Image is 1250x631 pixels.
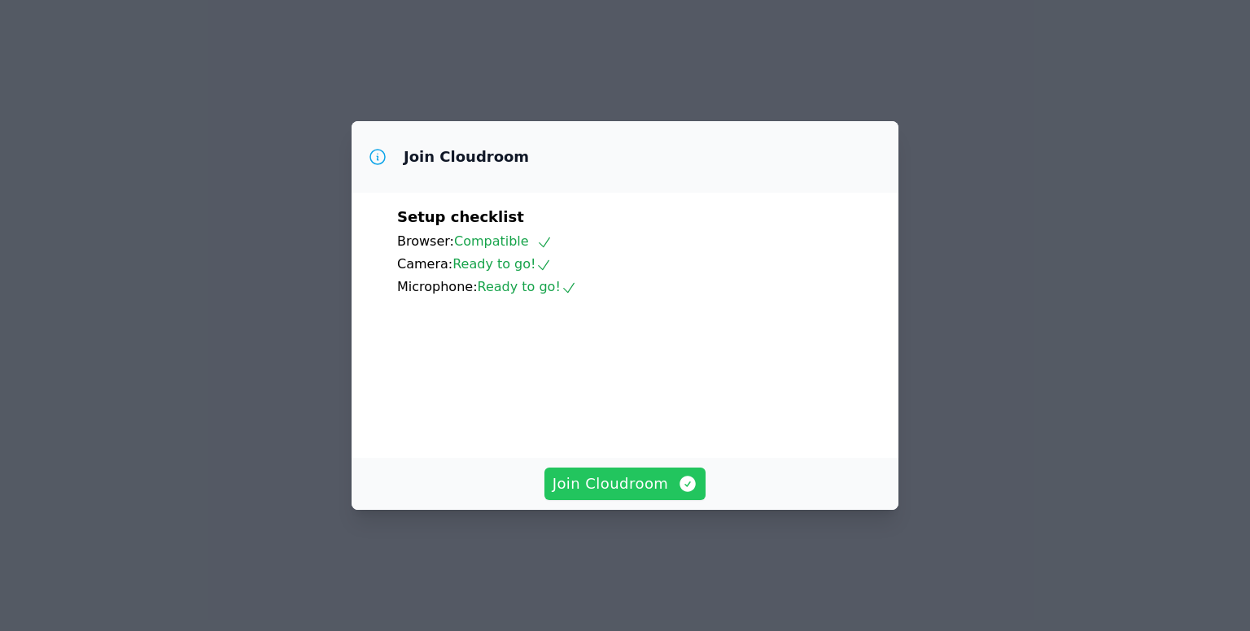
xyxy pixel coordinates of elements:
span: Browser: [397,233,454,249]
span: Camera: [397,256,452,272]
span: Ready to go! [452,256,552,272]
span: Setup checklist [397,208,524,225]
span: Join Cloudroom [553,472,698,495]
span: Compatible [454,233,553,249]
span: Ready to go! [478,279,577,294]
button: Join Cloudroom [544,468,706,500]
h3: Join Cloudroom [404,147,529,167]
span: Microphone: [397,279,478,294]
